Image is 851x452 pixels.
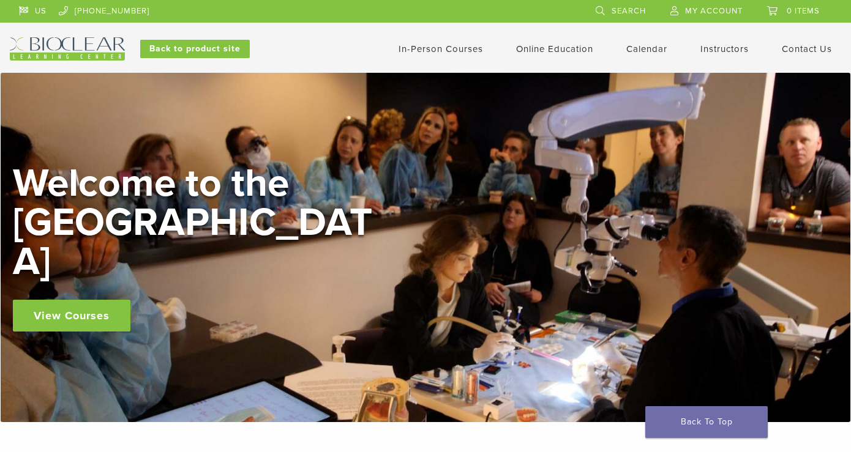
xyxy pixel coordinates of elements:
a: Online Education [516,43,593,54]
h2: Welcome to the [GEOGRAPHIC_DATA] [13,164,380,281]
a: Back to product site [140,40,250,58]
span: My Account [685,6,743,16]
span: Search [612,6,646,16]
a: In-Person Courses [399,43,483,54]
a: Contact Us [782,43,832,54]
a: Instructors [700,43,749,54]
span: 0 items [787,6,820,16]
a: Back To Top [645,406,768,438]
a: View Courses [13,300,130,332]
img: Bioclear [10,37,125,61]
a: Calendar [626,43,667,54]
